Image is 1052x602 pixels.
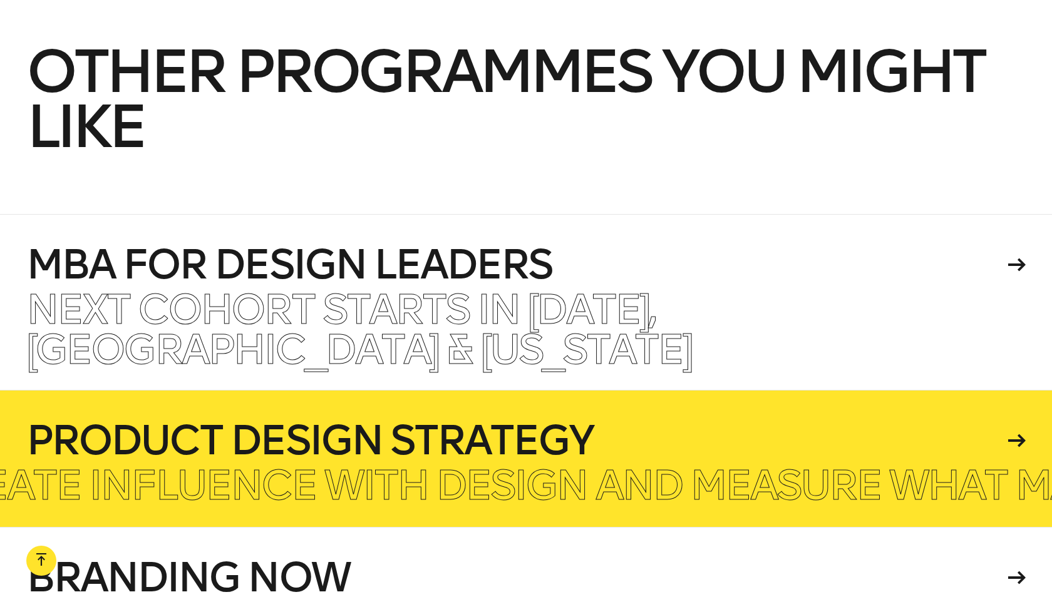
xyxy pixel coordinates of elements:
h4: MBA for Design Leaders [26,245,1004,285]
span: Other programmes you might like [26,35,984,163]
span: Next Cohort Starts in [DATE], [GEOGRAPHIC_DATA] & [US_STATE] [26,285,692,374]
h4: Branding Now [26,558,1004,598]
h4: Product Design Strategy [26,421,1004,461]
